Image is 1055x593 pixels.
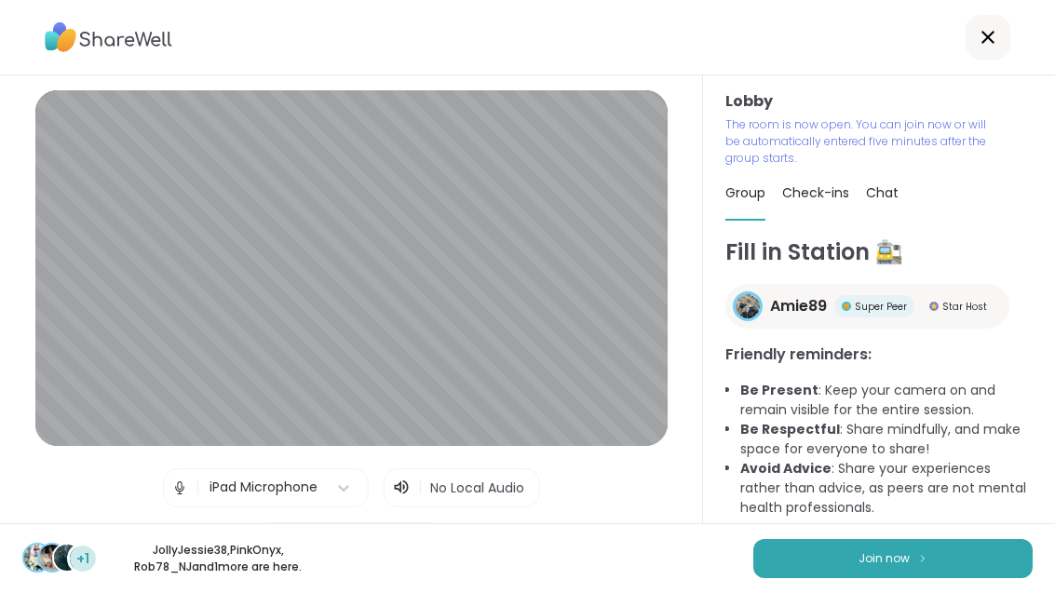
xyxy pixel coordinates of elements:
b: Avoid Advice [740,459,832,478]
li: : Keep your camera on and remain visible for the entire session. [740,381,1033,420]
img: Rob78_NJ [54,545,80,571]
div: iPad Microphone [210,478,318,497]
img: Amie89 [736,294,760,318]
span: Chat [866,183,899,202]
span: +1 [76,549,89,569]
li: : Share mindfully, and make space for everyone to share! [740,420,1033,459]
img: Super Peer [842,302,851,311]
span: Amie89 [770,295,827,317]
img: Star Host [929,302,939,311]
img: PinkOnyx [39,545,65,571]
span: Super Peer [855,300,907,314]
button: Join now [753,539,1033,578]
img: ShareWell Logo [45,16,172,59]
span: Join now [859,550,910,567]
img: ShareWell Logomark [917,553,928,563]
span: Star Host [942,300,987,314]
b: Be Present [740,381,818,399]
h3: Lobby [725,90,1033,113]
span: | [196,469,200,506]
span: | [418,477,423,499]
img: Microphone [171,469,188,506]
span: Check-ins [782,183,849,202]
h1: Fill in Station 🚉 [725,236,1033,269]
span: No Local Audio [430,478,524,497]
span: Group [725,183,765,202]
p: JollyJessie38 , PinkOnyx , Rob78_NJ and 1 more are here. [114,542,322,575]
img: JollyJessie38 [24,545,50,571]
a: Amie89Amie89Super PeerSuper PeerStar HostStar Host [725,284,1009,329]
li: : Share your experiences rather than advice, as peers are not mental health professionals. [740,459,1033,518]
b: Be Respectful [740,420,840,438]
p: The room is now open. You can join now or will be automatically entered five minutes after the gr... [725,116,994,167]
h3: Friendly reminders: [725,344,1033,366]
